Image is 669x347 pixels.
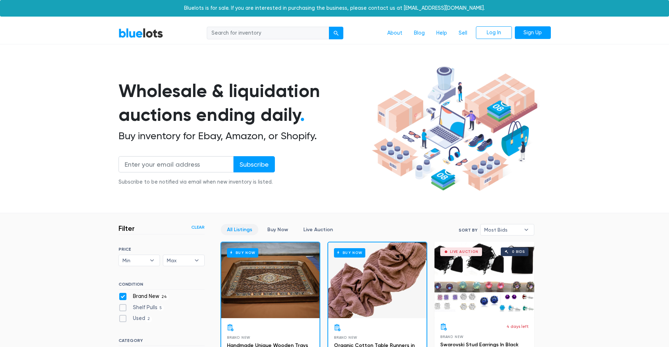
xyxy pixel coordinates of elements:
h6: CATEGORY [119,338,205,346]
a: Clear [191,224,205,230]
a: BlueLots [119,28,163,38]
h1: Wholesale & liquidation auctions ending daily [119,79,369,127]
img: hero-ee84e7d0318cb26816c560f6b4441b76977f77a177738b4e94f68c95b2b83dbb.png [369,63,540,194]
span: Brand New [334,335,357,339]
span: 2 [145,316,152,322]
a: Live Auction 0 bids [434,242,534,317]
a: Sell [453,26,473,40]
h6: CONDITION [119,282,205,290]
h6: PRICE [119,247,205,252]
a: Buy Now [328,242,427,318]
input: Search for inventory [207,27,329,40]
b: ▾ [189,255,204,266]
p: 4 days left [507,323,528,330]
a: Buy Now [221,242,320,318]
span: 5 [157,305,164,311]
h6: Buy Now [227,248,258,257]
span: 24 [159,294,169,300]
a: Log In [476,26,512,39]
h3: Filter [119,224,135,233]
a: About [382,26,408,40]
div: Live Auction [450,250,478,254]
a: Buy Now [261,224,294,235]
a: Sign Up [515,26,551,39]
a: Help [431,26,453,40]
div: 0 bids [512,250,525,254]
label: Used [119,315,152,322]
input: Enter your email address [119,156,234,172]
label: Sort By [459,227,477,233]
div: Subscribe to be notified via email when new inventory is listed. [119,178,275,186]
input: Subscribe [233,156,275,172]
a: Blog [408,26,431,40]
span: Brand New [440,335,464,339]
span: Max [167,255,191,266]
h2: Buy inventory for Ebay, Amazon, or Shopify. [119,130,369,142]
h6: Buy Now [334,248,365,257]
b: ▾ [144,255,160,266]
label: Brand New [119,293,169,300]
label: Shelf Pulls [119,304,164,312]
span: Min [122,255,146,266]
span: Most Bids [484,224,520,235]
a: Live Auction [297,224,339,235]
span: Brand New [227,335,250,339]
b: ▾ [519,224,534,235]
span: . [300,104,305,126]
a: All Listings [221,224,258,235]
